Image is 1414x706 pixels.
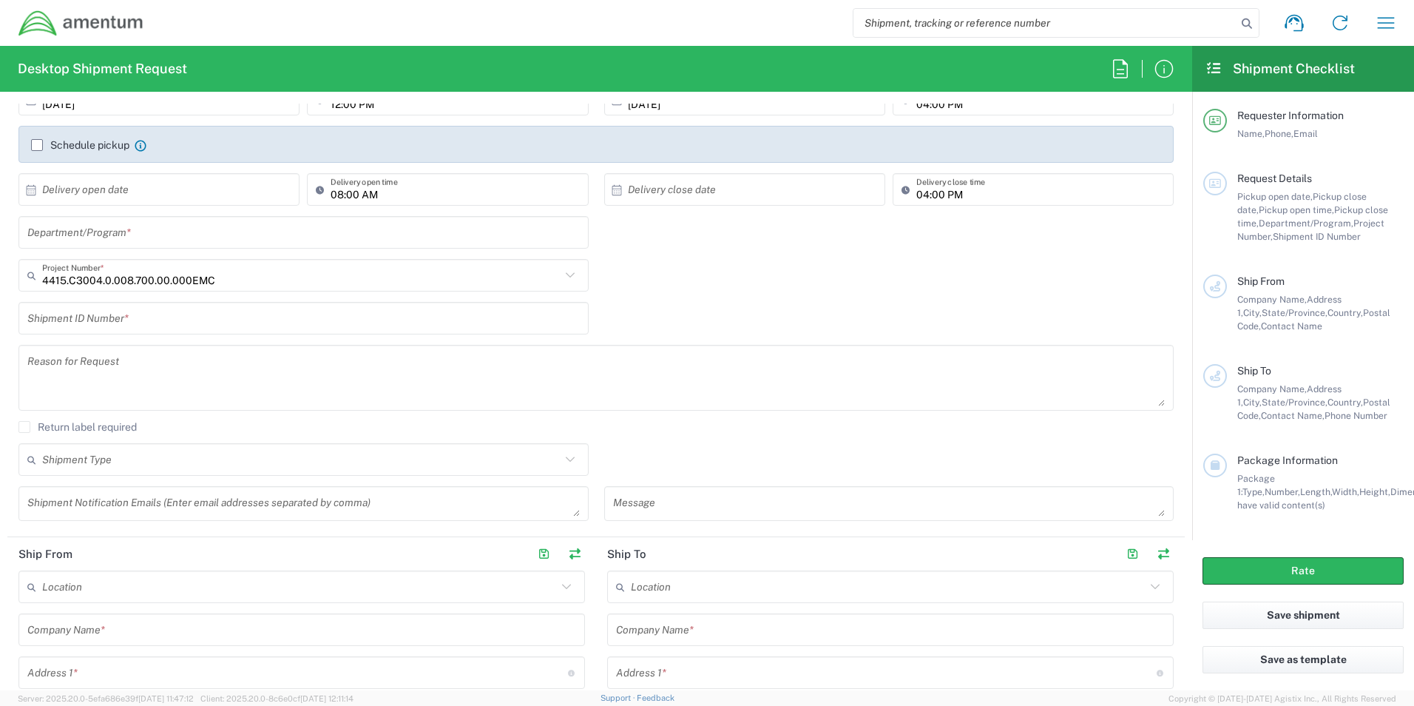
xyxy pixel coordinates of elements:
[1237,128,1265,139] span: Name,
[1259,218,1353,229] span: Department/Program,
[1261,410,1325,421] span: Contact Name,
[200,694,353,703] span: Client: 2025.20.0-8c6e0cf
[1332,486,1359,497] span: Width,
[1202,557,1404,585] button: Rate
[18,10,144,37] img: dyncorp
[18,694,194,703] span: Server: 2025.20.0-5efa686e39f
[1237,454,1338,466] span: Package Information
[1259,204,1334,215] span: Pickup open time,
[1237,275,1285,287] span: Ship From
[1327,307,1363,318] span: Country,
[1300,486,1332,497] span: Length,
[18,547,72,562] h2: Ship From
[1273,231,1361,242] span: Shipment ID Number
[1359,486,1390,497] span: Height,
[1262,397,1327,408] span: State/Province,
[138,694,194,703] span: [DATE] 11:47:12
[31,139,129,151] label: Schedule pickup
[1202,602,1404,629] button: Save shipment
[607,547,646,562] h2: Ship To
[1237,365,1271,377] span: Ship To
[1237,172,1312,184] span: Request Details
[1265,128,1293,139] span: Phone,
[853,9,1237,37] input: Shipment, tracking or reference number
[601,693,637,702] a: Support
[1168,692,1396,705] span: Copyright © [DATE]-[DATE] Agistix Inc., All Rights Reserved
[1265,486,1300,497] span: Number,
[1237,383,1307,394] span: Company Name,
[1202,646,1404,673] button: Save as template
[1293,128,1318,139] span: Email
[1243,397,1262,408] span: City,
[1237,294,1307,305] span: Company Name,
[1237,191,1313,202] span: Pickup open date,
[18,421,137,433] label: Return label required
[1237,110,1344,121] span: Requester Information
[1327,397,1363,408] span: Country,
[1243,307,1262,318] span: City,
[1262,307,1327,318] span: State/Province,
[1237,473,1275,497] span: Package 1:
[637,693,674,702] a: Feedback
[1205,60,1355,78] h2: Shipment Checklist
[300,694,353,703] span: [DATE] 12:11:14
[1242,486,1265,497] span: Type,
[1325,410,1387,421] span: Phone Number
[1261,320,1322,332] span: Contact Name
[18,60,187,78] h2: Desktop Shipment Request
